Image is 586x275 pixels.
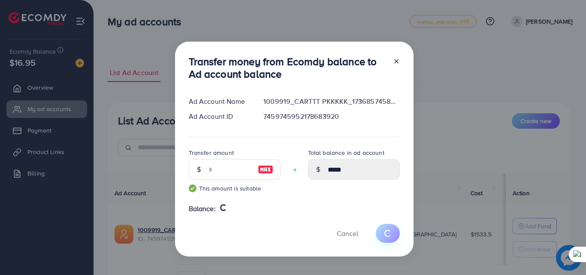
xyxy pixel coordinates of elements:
label: Transfer amount [189,148,234,157]
span: Balance: [189,204,216,214]
div: Ad Account Name [182,97,257,106]
div: Ad Account ID [182,112,257,121]
small: This amount is suitable [189,184,281,193]
h3: Transfer money from Ecomdy balance to Ad account balance [189,55,386,80]
div: 1009919_CARTTT PKKKKK_1736857458563 [257,97,406,106]
img: guide [189,184,196,192]
span: Cancel [337,229,358,238]
div: 7459745952178683920 [257,112,406,121]
button: Cancel [326,224,369,242]
label: Total balance in ad account [308,148,384,157]
img: image [258,164,273,175]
